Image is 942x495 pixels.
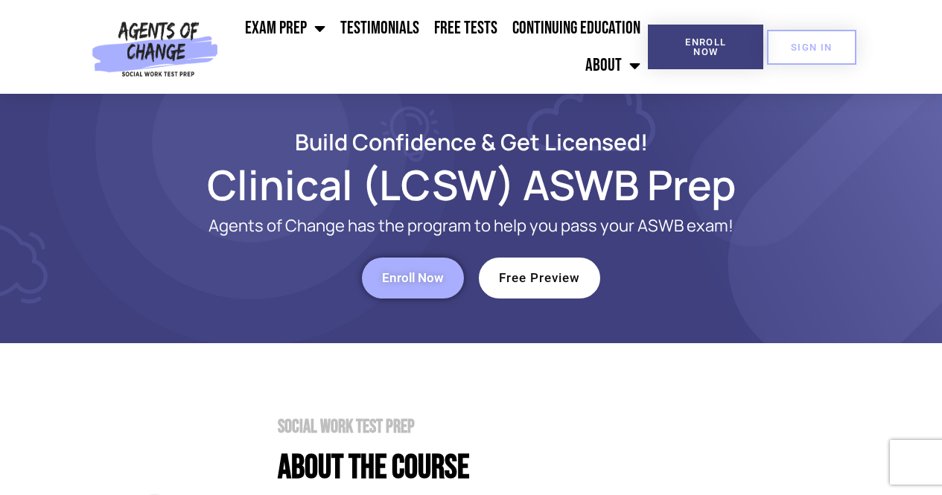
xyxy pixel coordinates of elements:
[767,30,856,65] a: SIGN IN
[672,37,739,57] span: Enroll Now
[278,451,896,485] h4: About the Course
[362,258,464,298] a: Enroll Now
[106,217,836,235] p: Agents of Change has the program to help you pass your ASWB exam!
[278,418,896,436] h2: Social Work Test Prep
[791,42,833,52] span: SIGN IN
[505,10,648,47] a: Continuing Education
[479,258,600,298] a: Free Preview
[427,10,505,47] a: Free Tests
[238,10,333,47] a: Exam Prep
[648,25,763,69] a: Enroll Now
[224,10,648,84] nav: Menu
[578,47,648,84] a: About
[47,131,896,153] h2: Build Confidence & Get Licensed!
[333,10,427,47] a: Testimonials
[47,167,896,202] h1: Clinical (LCSW) ASWB Prep
[499,272,580,284] span: Free Preview
[382,272,444,284] span: Enroll Now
